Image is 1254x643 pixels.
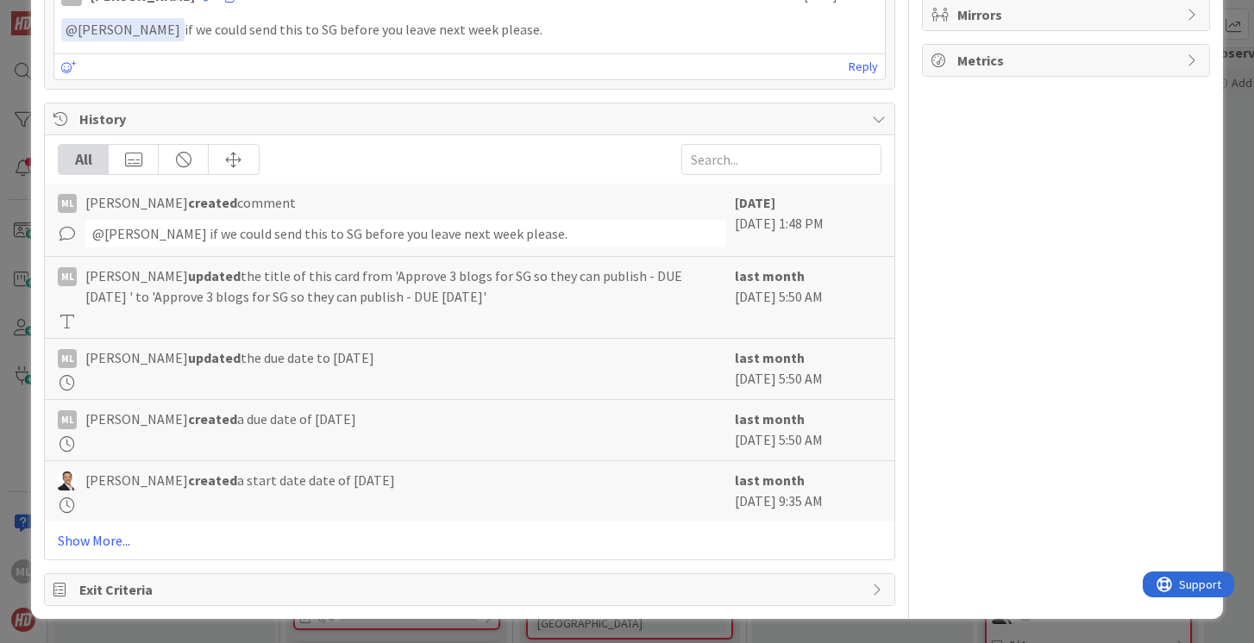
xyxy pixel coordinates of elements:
b: updated [188,349,241,366]
span: @ [66,21,78,38]
span: [PERSON_NAME] comment [85,192,296,213]
div: [DATE] 5:50 AM [735,265,881,329]
b: created [188,471,237,489]
span: History [79,109,862,129]
a: Reply [849,56,878,78]
span: Mirrors [957,4,1178,25]
div: ML [58,349,77,368]
span: Support [36,3,78,23]
div: [DATE] 5:50 AM [735,347,881,390]
div: ML [58,267,77,286]
b: last month [735,410,805,428]
img: SL [58,471,77,490]
span: [PERSON_NAME] [66,21,180,38]
b: created [188,410,237,428]
b: last month [735,267,805,284]
a: Show More... [58,530,881,551]
div: ML [58,410,77,429]
b: last month [735,471,805,489]
div: [DATE] 1:48 PM [735,192,881,247]
span: [PERSON_NAME] a due date of [DATE] [85,409,356,429]
span: Exit Criteria [79,579,862,600]
span: Metrics [957,50,1178,71]
b: last month [735,349,805,366]
div: @[PERSON_NAME]﻿ if we could send this to SG before you leave next week please. [85,220,725,247]
b: updated [188,267,241,284]
span: [PERSON_NAME] the due date to [DATE] [85,347,374,368]
div: ML [58,194,77,213]
div: [DATE] 5:50 AM [735,409,881,452]
div: All [59,145,109,174]
b: [DATE] [735,194,775,211]
p: if we could send this to SG before you leave next week please. [61,18,877,41]
input: Search... [681,144,881,175]
span: [PERSON_NAME] the title of this card from 'Approve 3 blogs for SG so they can publish - DUE [DATE... [85,265,725,307]
div: [DATE] 9:35 AM [735,470,881,513]
span: [PERSON_NAME] a start date date of [DATE] [85,470,395,490]
b: created [188,194,237,211]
